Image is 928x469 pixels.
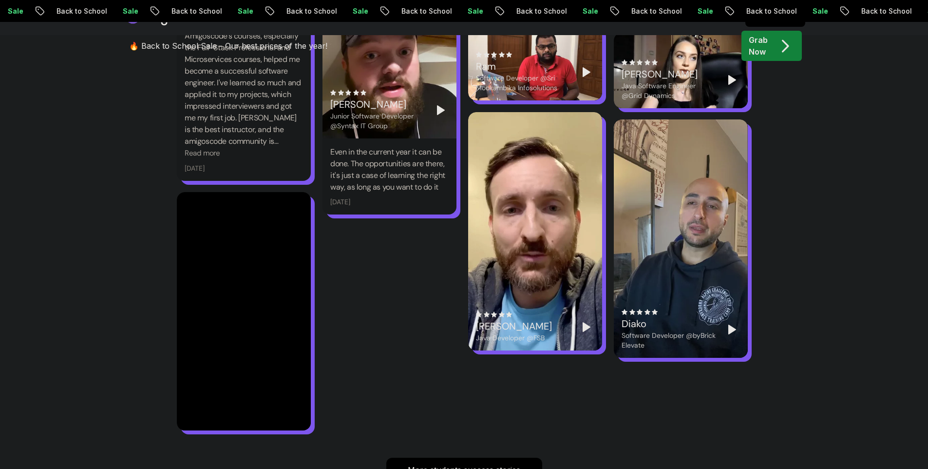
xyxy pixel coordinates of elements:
button: Play [579,64,594,80]
p: Sale [299,6,330,16]
p: Back to School [118,6,184,16]
div: [PERSON_NAME] [476,319,552,333]
p: Back to School [578,6,644,16]
button: Play [433,102,449,118]
p: Sale [759,6,790,16]
div: [PERSON_NAME] [622,67,717,81]
div: Amigoscode's courses, especially the Full-Stack Professional and Microservices courses, helped me... [185,30,303,147]
div: Software Developer @byBrick Elevate [622,331,717,350]
div: [DATE] [185,163,205,173]
p: Back to School [693,6,759,16]
div: [DATE] [330,197,350,207]
p: Back to School [463,6,529,16]
div: Software Developer @Sri Mookambika Infosolutions [476,73,571,93]
p: Back to School [348,6,414,16]
div: Diako [622,317,717,331]
div: [PERSON_NAME] [330,98,425,111]
p: Back to School [233,6,299,16]
p: Sale [529,6,560,16]
p: Sale [69,6,100,16]
p: Sale [184,6,215,16]
button: Play [724,322,740,337]
p: Back to School [808,6,874,16]
p: Grab Now [749,34,768,58]
span: Read more [185,148,220,158]
p: Sale [644,6,675,16]
div: Java Software Engineer @Grid Dynamics [622,81,717,100]
div: Java Developer @FSB [476,333,552,343]
button: Play [724,72,740,88]
p: Sale [414,6,445,16]
div: Junior Software Developer @Syntax IT Group [330,111,425,131]
button: Read more [185,148,220,159]
button: Play [579,319,594,335]
p: Back to School [3,6,69,16]
p: 🔥 Back to School Sale - Our best prices of the year! [129,40,327,52]
div: Even in the current year it can be done. The opportunities are there, it's just a case of learnin... [330,146,449,193]
p: Sale [874,6,905,16]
